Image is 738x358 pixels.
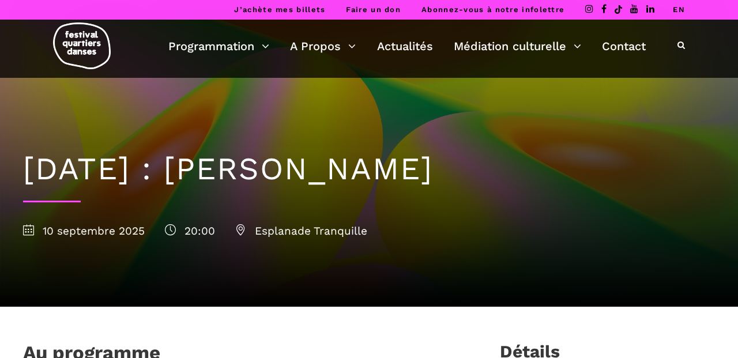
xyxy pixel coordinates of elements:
a: Faire un don [346,5,401,14]
a: Contact [602,36,646,56]
span: Esplanade Tranquille [235,224,367,238]
a: Abonnez-vous à notre infolettre [421,5,564,14]
a: Programmation [168,36,269,56]
a: Médiation culturelle [454,36,581,56]
img: logo-fqd-med [53,22,111,69]
a: EN [673,5,685,14]
a: Actualités [377,36,433,56]
h1: [DATE] : [PERSON_NAME] [23,150,715,188]
span: 20:00 [165,224,215,238]
span: 10 septembre 2025 [23,224,145,238]
a: A Propos [290,36,356,56]
a: J’achète mes billets [234,5,325,14]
